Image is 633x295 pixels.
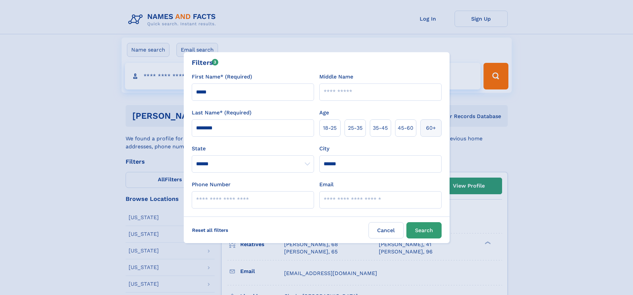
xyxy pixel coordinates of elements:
[192,181,231,189] label: Phone Number
[323,124,337,132] span: 18‑25
[319,181,334,189] label: Email
[192,73,252,81] label: First Name* (Required)
[192,109,252,117] label: Last Name* (Required)
[319,109,329,117] label: Age
[426,124,436,132] span: 60+
[398,124,413,132] span: 45‑60
[192,58,219,68] div: Filters
[192,145,314,153] label: State
[406,222,442,238] button: Search
[319,145,329,153] label: City
[373,124,388,132] span: 35‑45
[188,222,233,238] label: Reset all filters
[369,222,404,238] label: Cancel
[319,73,353,81] label: Middle Name
[348,124,363,132] span: 25‑35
